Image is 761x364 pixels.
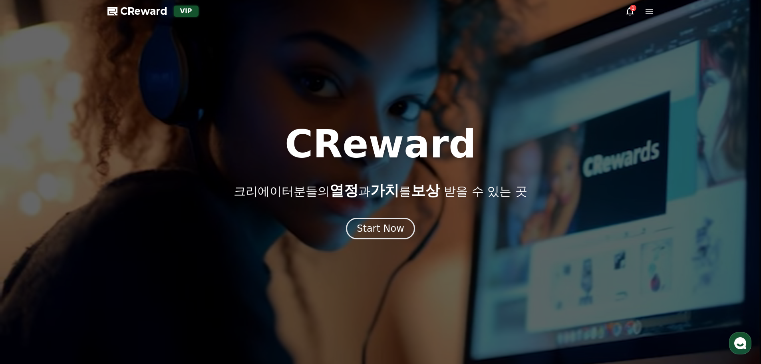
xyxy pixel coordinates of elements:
a: 홈 [2,253,53,273]
span: 대화 [73,266,83,272]
span: CReward [120,5,167,18]
div: Start Now [357,222,404,235]
span: 설정 [123,265,133,272]
span: 보상 [411,182,440,199]
a: 설정 [103,253,153,273]
span: 열정 [330,182,358,199]
h1: CReward [285,125,476,163]
a: 대화 [53,253,103,273]
span: 홈 [25,265,30,272]
a: Start Now [346,226,415,233]
div: VIP [174,6,199,17]
a: CReward [107,5,167,18]
button: Start Now [346,218,415,239]
span: 가치 [370,182,399,199]
p: 크리에이터분들의 과 를 받을 수 있는 곳 [234,183,527,199]
a: 1 [625,6,635,16]
div: 1 [630,5,636,11]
